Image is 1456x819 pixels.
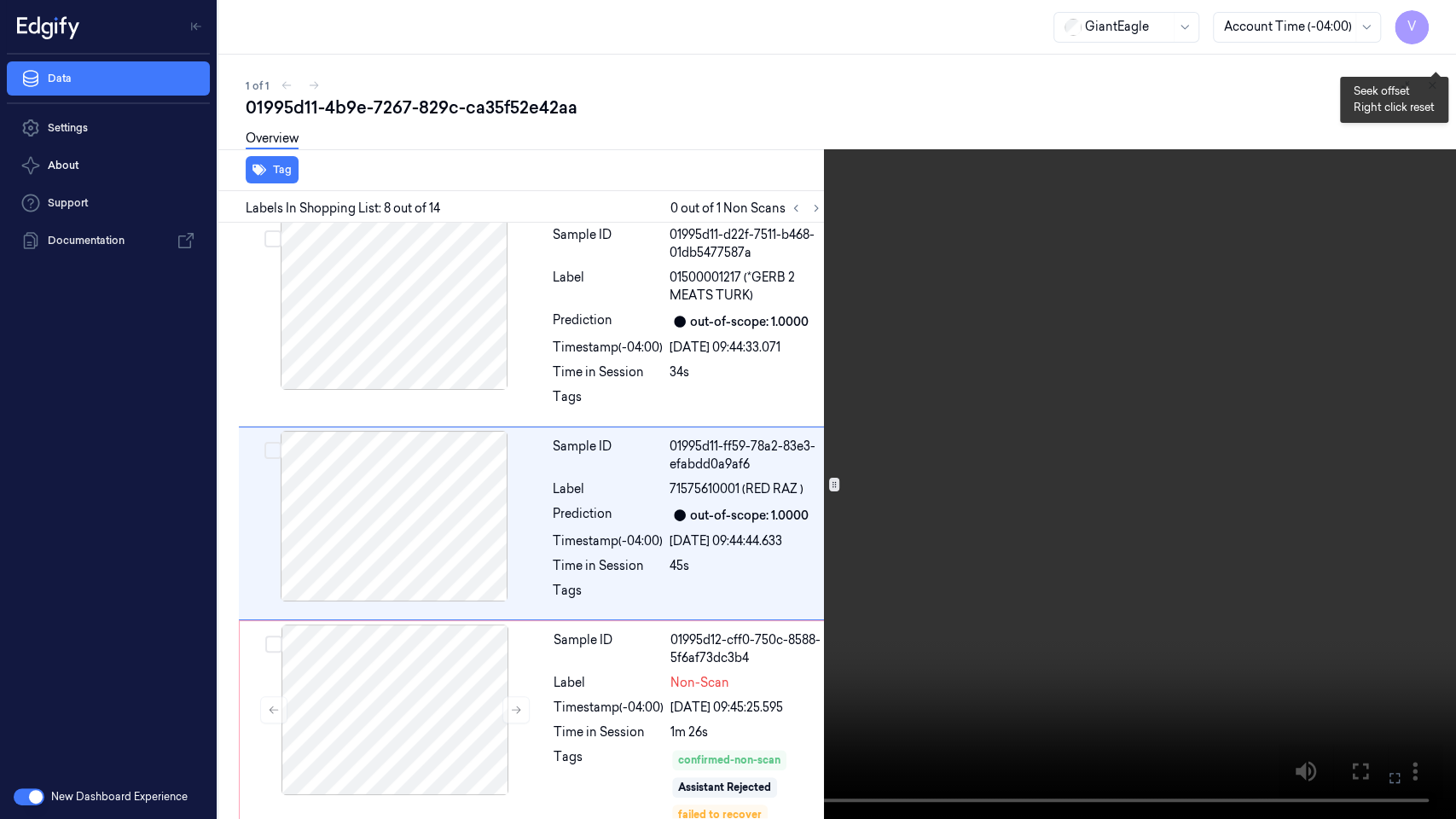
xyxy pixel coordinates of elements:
[554,674,664,692] div: Label
[553,311,663,332] div: Prediction
[553,339,663,357] div: Timestamp (-04:00)
[554,631,664,667] div: Sample ID
[690,313,809,331] div: out-of-scope: 1.0000
[183,13,210,40] button: Toggle Navigation
[246,200,440,218] span: Labels In Shopping List: 8 out of 14
[670,557,823,575] div: 45s
[553,363,663,381] div: Time in Session
[670,532,823,550] div: [DATE] 09:44:44.633
[553,269,663,305] div: Label
[670,674,729,692] span: Non-Scan
[670,723,822,741] div: 1m 26s
[553,226,663,262] div: Sample ID
[7,148,210,183] button: About
[7,111,210,145] a: Settings
[554,723,664,741] div: Time in Session
[670,631,822,667] div: 01995d12-cff0-750c-8588-5f6af73dc3b4
[553,388,663,415] div: Tags
[1395,10,1429,44] button: V
[7,186,210,220] a: Support
[265,636,282,653] button: Select row
[670,363,823,381] div: 34s
[670,269,823,305] span: 01500001217 (*GERB 2 MEATS TURK)
[246,78,270,93] span: 1 of 1
[553,557,663,575] div: Time in Session
[670,198,827,218] span: 0 out of 1 Non Scans
[678,780,771,795] div: Assistant Rejected
[264,230,281,247] button: Select row
[246,130,299,149] a: Overview
[246,156,299,183] button: Tag
[690,507,809,525] div: out-of-scope: 1.0000
[246,96,1442,119] div: 01995d11-4b9e-7267-829c-ca35f52e42aa
[553,582,663,609] div: Tags
[553,480,663,498] div: Label
[7,61,210,96] a: Data
[670,699,822,717] div: [DATE] 09:45:25.595
[670,438,823,473] div: 01995d11-ff59-78a2-83e3-efabdd0a9af6
[670,480,803,498] span: 71575610001 (RED RAZ )
[553,505,663,526] div: Prediction
[553,438,663,473] div: Sample ID
[553,532,663,550] div: Timestamp (-04:00)
[670,226,823,262] div: 01995d11-d22f-7511-b468-01db5477587a
[670,339,823,357] div: [DATE] 09:44:33.071
[264,442,281,459] button: Select row
[554,699,664,717] div: Timestamp (-04:00)
[7,224,210,258] a: Documentation
[678,752,780,768] div: confirmed-non-scan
